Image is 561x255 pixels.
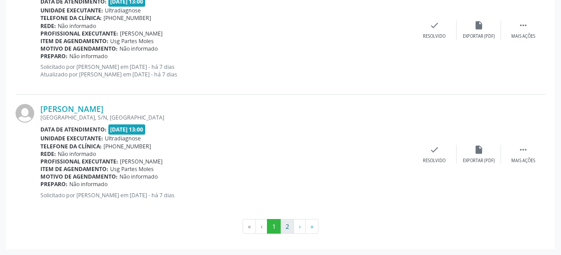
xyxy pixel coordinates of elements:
b: Motivo de agendamento: [40,173,118,180]
span: Não informado [69,52,107,60]
span: Não informado [58,150,96,158]
b: Item de agendamento: [40,37,108,45]
a: [PERSON_NAME] [40,104,103,114]
b: Rede: [40,22,56,30]
div: Exportar (PDF) [463,33,495,40]
div: Mais ações [511,33,535,40]
b: Motivo de agendamento: [40,45,118,52]
b: Preparo: [40,180,68,188]
b: Item de agendamento: [40,165,108,173]
span: [PHONE_NUMBER] [103,143,151,150]
i: insert_drive_file [474,145,484,155]
span: [PHONE_NUMBER] [103,14,151,22]
span: Não informado [119,45,158,52]
span: Não informado [58,22,96,30]
span: [DATE] 13:00 [108,124,146,135]
i:  [518,20,528,30]
div: Resolvido [423,33,446,40]
div: Mais ações [511,158,535,164]
span: [PERSON_NAME] [120,158,163,165]
div: Exportar (PDF) [463,158,495,164]
button: Go to page 1 [267,219,281,234]
span: Usg Partes Moles [110,37,154,45]
button: Go to page 2 [280,219,294,234]
b: Telefone da clínica: [40,14,102,22]
span: Não informado [69,180,107,188]
b: Profissional executante: [40,30,118,37]
span: Usg Partes Moles [110,165,154,173]
i: check [430,20,439,30]
div: [GEOGRAPHIC_DATA], S/N, [GEOGRAPHIC_DATA] [40,114,412,121]
b: Unidade executante: [40,7,103,14]
b: Preparo: [40,52,68,60]
i:  [518,145,528,155]
b: Data de atendimento: [40,126,107,133]
p: Solicitado por [PERSON_NAME] em [DATE] - há 7 dias [40,191,412,199]
b: Telefone da clínica: [40,143,102,150]
b: Unidade executante: [40,135,103,142]
span: Ultradiagnose [105,135,141,142]
span: Ultradiagnose [105,7,141,14]
button: Go to next page [294,219,306,234]
button: Go to last page [305,219,318,234]
i: check [430,145,439,155]
b: Rede: [40,150,56,158]
p: Solicitado por [PERSON_NAME] em [DATE] - há 7 dias Atualizado por [PERSON_NAME] em [DATE] - há 7 ... [40,63,412,78]
span: [PERSON_NAME] [120,30,163,37]
ul: Pagination [16,219,545,234]
span: Não informado [119,173,158,180]
b: Profissional executante: [40,158,118,165]
i: insert_drive_file [474,20,484,30]
img: img [16,104,34,123]
div: Resolvido [423,158,446,164]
